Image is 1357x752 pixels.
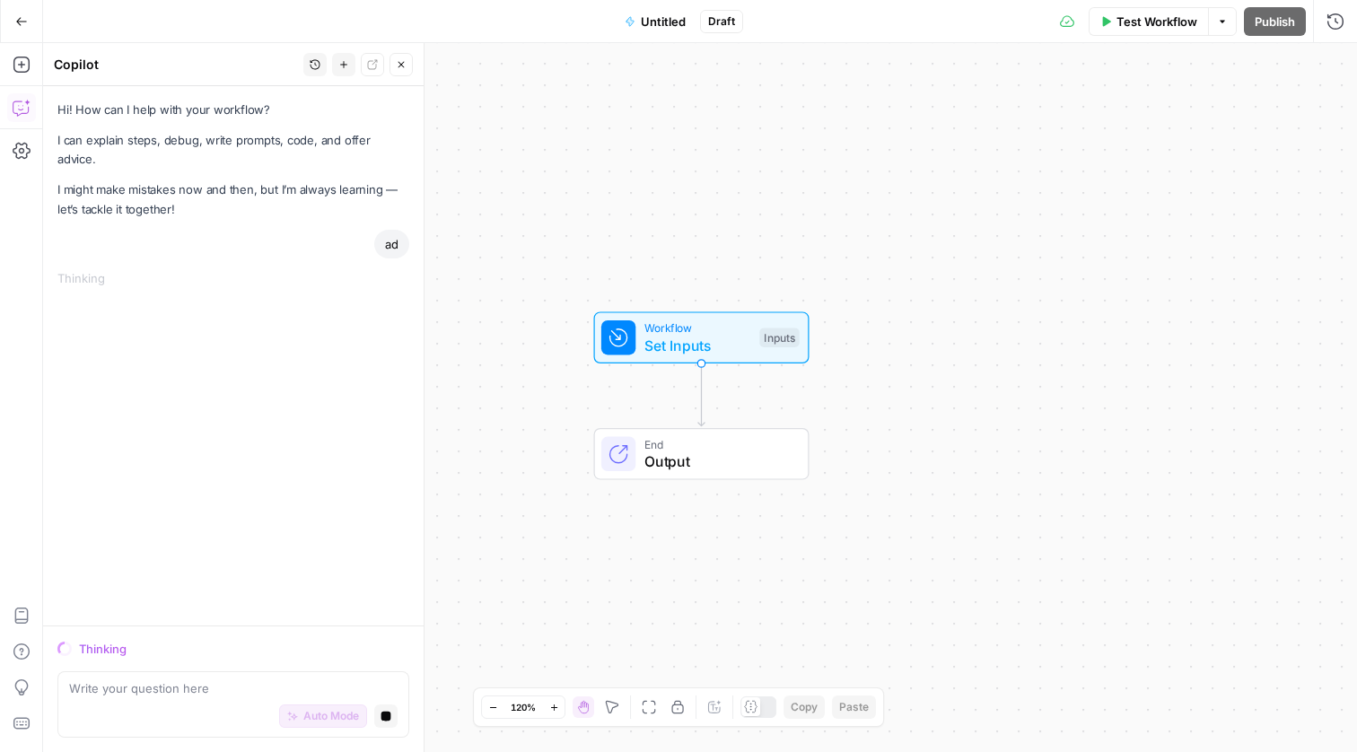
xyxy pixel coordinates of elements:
[614,7,696,36] button: Untitled
[303,708,359,724] span: Auto Mode
[57,180,409,218] p: I might make mistakes now and then, but I’m always learning — let’s tackle it together!
[1255,13,1295,31] span: Publish
[535,428,869,480] div: EndOutput
[279,704,367,728] button: Auto Mode
[535,311,869,363] div: WorkflowSet InputsInputs
[832,695,876,719] button: Paste
[708,13,735,30] span: Draft
[57,131,409,169] p: I can explain steps, debug, write prompts, code, and offer advice.
[759,328,799,347] div: Inputs
[105,269,116,287] div: ...
[698,363,705,426] g: Edge from start to end
[57,269,409,287] div: Thinking
[839,699,869,715] span: Paste
[641,13,686,31] span: Untitled
[644,335,751,356] span: Set Inputs
[644,450,791,472] span: Output
[79,640,409,658] div: Thinking
[57,101,409,119] p: Hi! How can I help with your workflow?
[1116,13,1197,31] span: Test Workflow
[791,699,818,715] span: Copy
[374,230,409,258] div: ad
[644,319,751,337] span: Workflow
[644,435,791,452] span: End
[784,695,825,719] button: Copy
[511,700,536,714] span: 120%
[1244,7,1306,36] button: Publish
[1089,7,1208,36] button: Test Workflow
[54,56,298,74] div: Copilot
